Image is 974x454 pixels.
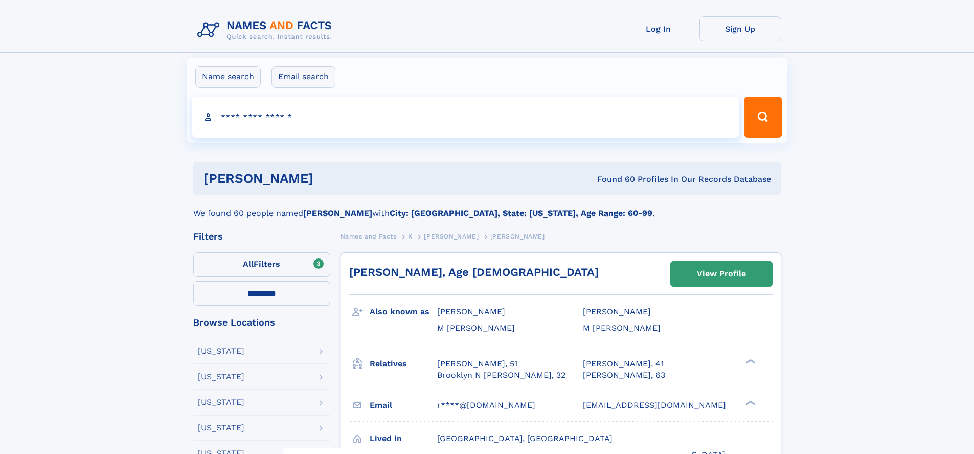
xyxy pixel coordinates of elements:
span: M [PERSON_NAME] [583,323,661,333]
div: [US_STATE] [198,424,244,432]
span: [GEOGRAPHIC_DATA], [GEOGRAPHIC_DATA] [437,434,613,443]
div: [US_STATE] [198,373,244,381]
span: [PERSON_NAME] [490,233,545,240]
span: M [PERSON_NAME] [437,323,515,333]
label: Filters [193,252,330,277]
a: Names and Facts [341,230,397,243]
a: [PERSON_NAME], 51 [437,358,517,370]
a: [PERSON_NAME], 41 [583,358,664,370]
b: [PERSON_NAME] [303,208,372,218]
h3: Lived in [370,430,437,447]
div: View Profile [697,262,746,286]
div: ❯ [743,358,756,364]
a: [PERSON_NAME] [424,230,479,243]
span: All [243,259,254,269]
div: Browse Locations [193,318,330,327]
span: [PERSON_NAME] [583,307,651,316]
input: search input [192,97,740,138]
div: Filters [193,232,330,241]
a: View Profile [671,262,772,286]
h3: Email [370,397,437,414]
div: We found 60 people named with . [193,195,781,220]
div: [US_STATE] [198,398,244,406]
a: K [408,230,413,243]
b: City: [GEOGRAPHIC_DATA], State: [US_STATE], Age Range: 60-99 [390,208,652,218]
h3: Relatives [370,355,437,373]
label: Email search [271,66,335,88]
img: Logo Names and Facts [193,16,341,44]
span: K [408,233,413,240]
span: [EMAIL_ADDRESS][DOMAIN_NAME] [583,400,726,410]
a: Sign Up [699,16,781,41]
div: [US_STATE] [198,347,244,355]
label: Name search [195,66,261,88]
a: [PERSON_NAME], 63 [583,370,665,381]
span: [PERSON_NAME] [437,307,505,316]
div: Found 60 Profiles In Our Records Database [455,174,771,185]
div: ❯ [743,399,756,406]
h3: Also known as [370,303,437,320]
button: Search Button [744,97,782,138]
span: [PERSON_NAME] [424,233,479,240]
a: [PERSON_NAME], Age [DEMOGRAPHIC_DATA] [349,266,599,278]
a: Log In [618,16,699,41]
a: Brooklyn N [PERSON_NAME], 32 [437,370,565,381]
h1: [PERSON_NAME] [203,172,456,185]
